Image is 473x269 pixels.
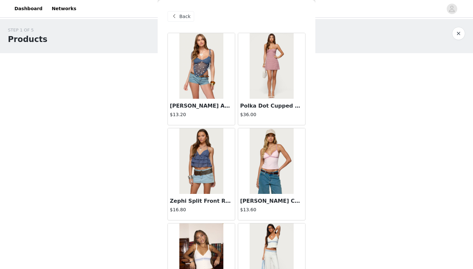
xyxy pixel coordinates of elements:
[240,197,303,205] h3: [PERSON_NAME] Contrast Tank Top
[179,128,223,194] img: Zephi Split Front Ruffled Top
[240,102,303,110] h3: Polka Dot Cupped Chiffon Mini Dress
[170,102,233,110] h3: [PERSON_NAME] Asymmetric Crochet Top
[449,4,455,14] div: avatar
[179,13,191,20] span: Back
[170,206,233,213] h4: $16.80
[170,197,233,205] h3: Zephi Split Front Ruffled Top
[179,33,223,99] img: Shelley Asymmetric Crochet Top
[48,1,80,16] a: Networks
[11,1,46,16] a: Dashboard
[8,33,47,45] h1: Products
[170,111,233,118] h4: $13.20
[8,27,47,33] div: STEP 1 OF 5
[250,33,293,99] img: Polka Dot Cupped Chiffon Mini Dress
[240,206,303,213] h4: $13.60
[250,128,293,194] img: Leona Contrast Tank Top
[240,111,303,118] h4: $36.00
